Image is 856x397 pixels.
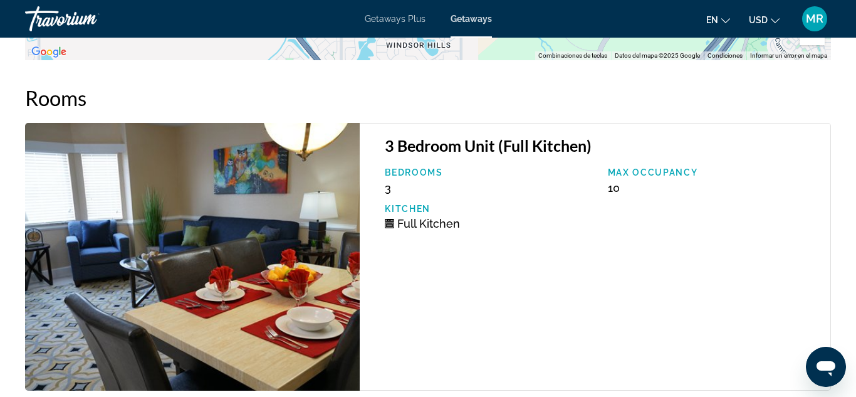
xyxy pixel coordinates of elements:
button: Change language [706,11,730,29]
span: MR [806,13,823,25]
button: Combinaciones de teclas [538,51,607,60]
a: Informar un error en el mapa [750,52,827,59]
span: en [706,15,718,25]
span: Datos del mapa ©2025 Google [615,52,700,59]
p: Kitchen [385,204,595,214]
h2: Rooms [25,85,831,110]
iframe: Botón para iniciar la ventana de mensajería [806,347,846,387]
p: Max Occupancy [608,167,818,177]
img: Google [28,44,70,60]
button: User Menu [798,6,831,32]
a: Travorium [25,3,150,35]
img: Silver Lake Resort-Silver Points [25,123,360,391]
h3: 3 Bedroom Unit (Full Kitchen) [385,136,818,155]
a: Condiciones (se abre en una nueva pestaña) [707,52,743,59]
span: 3 [385,181,391,194]
span: USD [749,15,768,25]
span: 10 [608,181,620,194]
a: Getaways [451,14,492,24]
p: Bedrooms [385,167,595,177]
button: Change currency [749,11,780,29]
a: Abrir esta área en Google Maps (se abre en una ventana nueva) [28,44,70,60]
a: Getaways Plus [365,14,425,24]
span: Full Kitchen [397,217,460,230]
